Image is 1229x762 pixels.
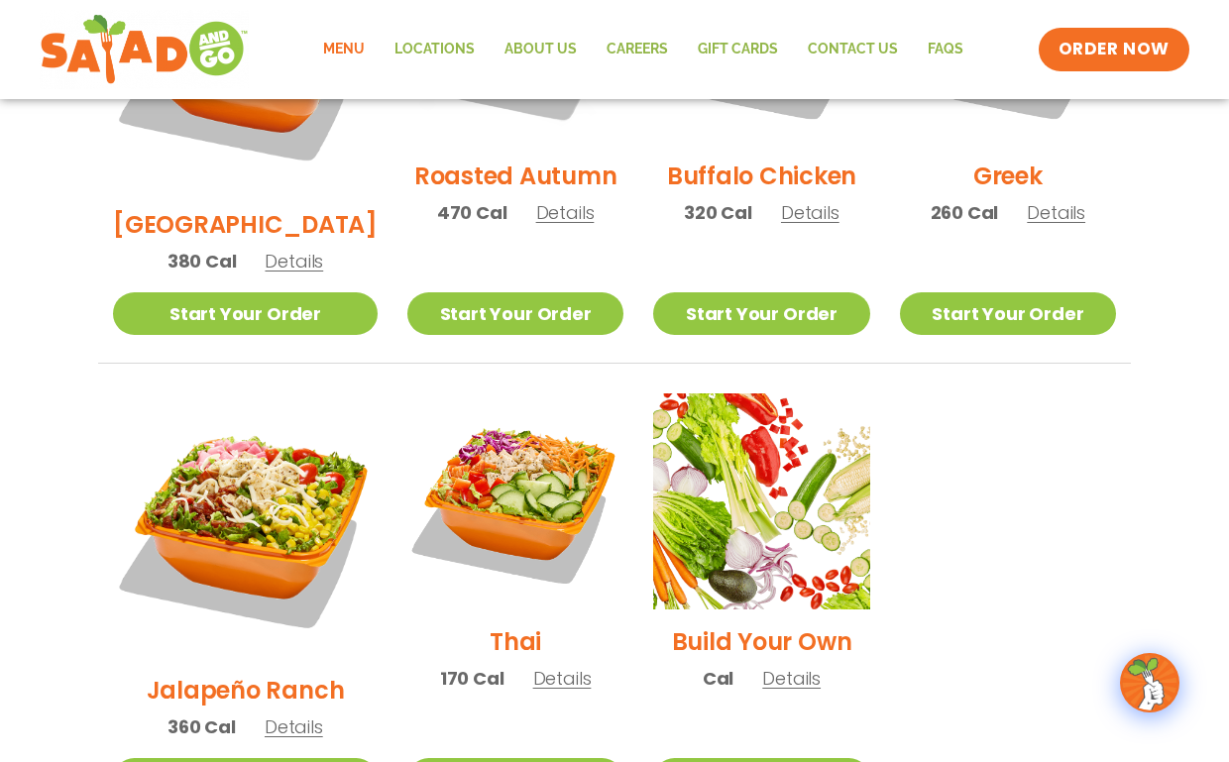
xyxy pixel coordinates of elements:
img: Product photo for Jalapeño Ranch Salad [113,393,378,658]
img: Product photo for Thai Salad [407,393,623,609]
span: Cal [703,665,733,692]
h2: Buffalo Chicken [667,159,856,193]
a: Start Your Order [653,292,869,335]
span: Details [762,666,821,691]
a: Careers [592,27,683,72]
a: Start Your Order [113,292,378,335]
a: ORDER NOW [1039,28,1189,71]
nav: Menu [308,27,978,72]
span: Details [1027,200,1085,225]
a: Locations [380,27,490,72]
img: wpChatIcon [1122,655,1177,710]
span: 470 Cal [437,199,507,226]
h2: Thai [490,624,541,659]
span: 360 Cal [168,713,236,740]
span: Details [533,666,592,691]
a: About Us [490,27,592,72]
h2: [GEOGRAPHIC_DATA] [113,207,378,242]
span: Details [265,714,323,739]
a: Start Your Order [900,292,1116,335]
span: 380 Cal [168,248,237,274]
span: Details [781,200,839,225]
span: ORDER NOW [1059,38,1170,61]
h2: Roasted Autumn [414,159,617,193]
span: 320 Cal [684,199,752,226]
a: GIFT CARDS [683,27,793,72]
h2: Greek [973,159,1043,193]
span: 260 Cal [931,199,999,226]
a: Start Your Order [407,292,623,335]
a: FAQs [913,27,978,72]
img: new-SAG-logo-768×292 [40,10,249,89]
span: Details [265,249,323,273]
h2: Jalapeño Ranch [147,673,345,708]
img: Product photo for Build Your Own [653,393,869,609]
span: 170 Cal [440,665,504,692]
a: Contact Us [793,27,913,72]
a: Menu [308,27,380,72]
h2: Build Your Own [672,624,852,659]
span: Details [536,200,595,225]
